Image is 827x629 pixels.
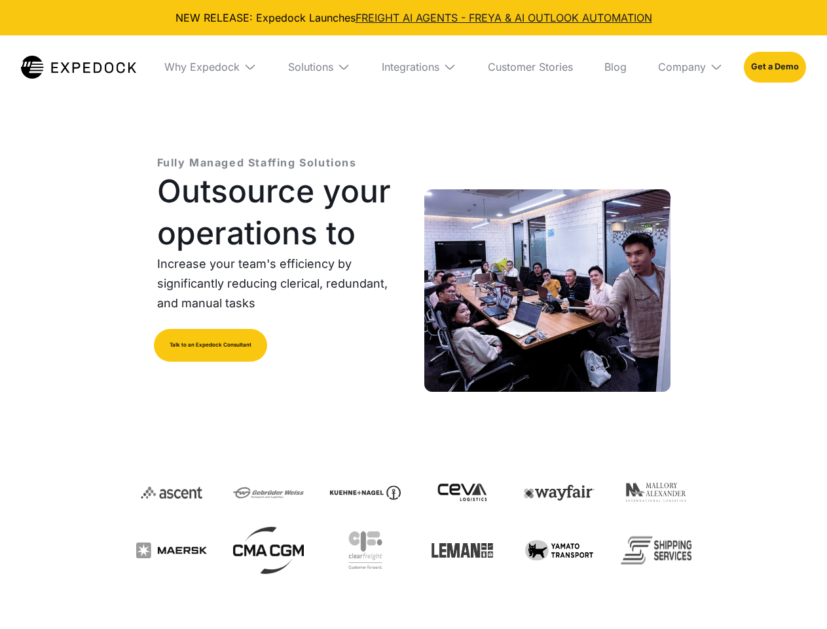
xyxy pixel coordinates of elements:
[157,170,403,254] h1: Outsource your operations to
[278,35,361,98] div: Solutions
[648,35,733,98] div: Company
[288,60,333,73] div: Solutions
[658,60,706,73] div: Company
[762,566,827,629] iframe: Chat Widget
[164,60,240,73] div: Why Expedock
[10,10,817,25] div: NEW RELEASE: Expedock Launches
[594,35,637,98] a: Blog
[744,52,806,82] a: Get a Demo
[382,60,439,73] div: Integrations
[477,35,583,98] a: Customer Stories
[371,35,467,98] div: Integrations
[356,11,652,24] a: FREIGHT AI AGENTS - FREYA & AI OUTLOOK AUTOMATION
[154,329,267,362] a: Talk to an Expedock Consultant
[157,254,403,313] p: Increase your team's efficiency by significantly reducing clerical, redundant, and manual tasks
[157,155,357,170] p: Fully Managed Staffing Solutions
[154,35,267,98] div: Why Expedock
